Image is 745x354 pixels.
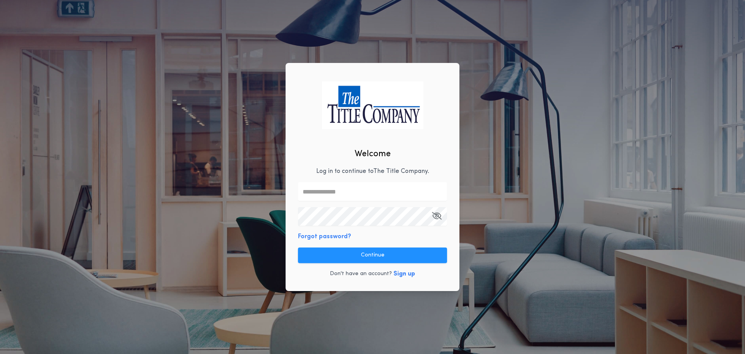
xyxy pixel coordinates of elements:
[322,81,423,129] img: logo
[316,167,429,176] p: Log in to continue to The Title Company .
[330,270,392,278] p: Don't have an account?
[298,248,447,263] button: Continue
[393,269,415,279] button: Sign up
[355,148,391,160] h2: Welcome
[298,232,351,241] button: Forgot password?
